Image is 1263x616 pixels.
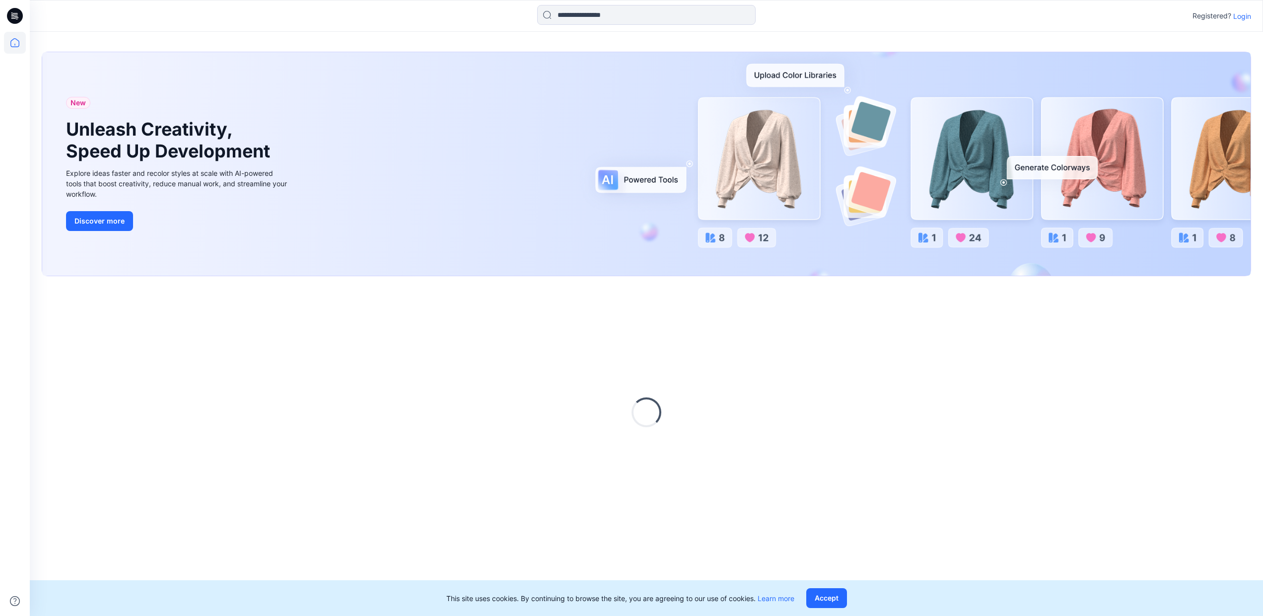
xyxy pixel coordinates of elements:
[1233,11,1251,21] p: Login
[66,119,275,161] h1: Unleash Creativity, Speed Up Development
[70,97,86,109] span: New
[806,588,847,608] button: Accept
[66,168,289,199] div: Explore ideas faster and recolor styles at scale with AI-powered tools that boost creativity, red...
[66,211,289,231] a: Discover more
[446,593,794,604] p: This site uses cookies. By continuing to browse the site, you are agreeing to our use of cookies.
[758,594,794,603] a: Learn more
[66,211,133,231] button: Discover more
[1193,10,1231,22] p: Registered?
